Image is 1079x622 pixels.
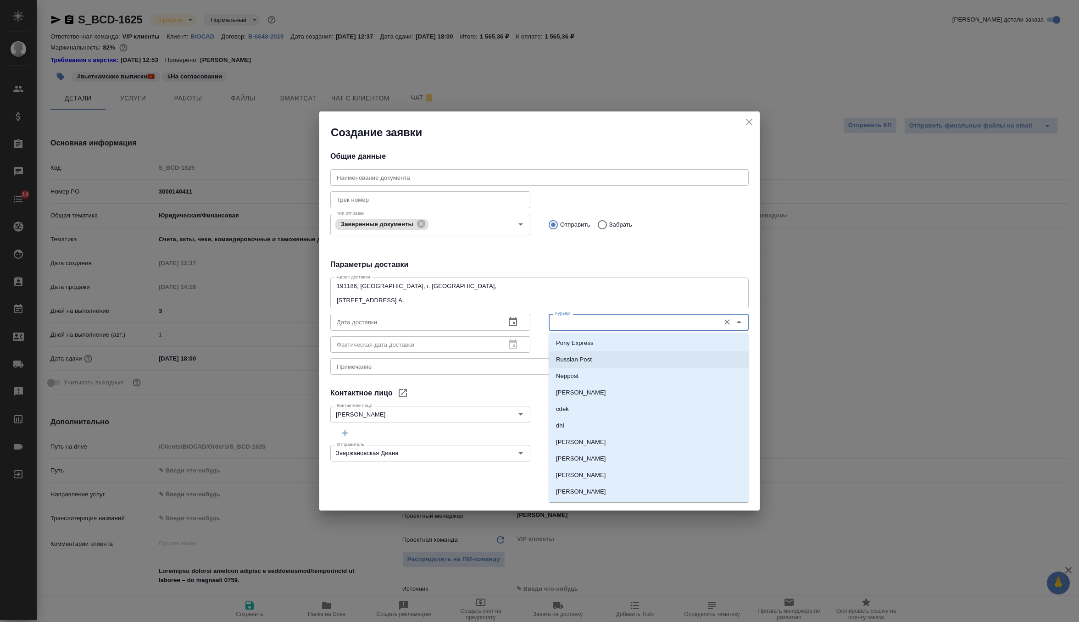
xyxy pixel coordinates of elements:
button: Open [514,408,527,421]
p: Neppost [556,372,578,381]
p: [PERSON_NAME] [556,487,606,496]
p: [PERSON_NAME] [556,438,606,447]
p: Отправить [560,220,590,229]
p: [PERSON_NAME] [556,454,606,463]
p: Забрать [609,220,632,229]
p: [PERSON_NAME] [556,471,606,480]
p: dhl [556,421,564,430]
h4: Общие данные [330,151,749,162]
p: Russian Post [556,355,592,364]
button: Open [514,447,527,460]
textarea: 191186, [GEOGRAPHIC_DATA], г. [GEOGRAPHIC_DATA], [STREET_ADDRESS] А. [337,283,742,304]
h4: Параметры доставки [330,259,749,270]
button: Close [733,316,745,328]
div: Заверенные документы [335,219,428,230]
button: close [742,115,756,129]
button: Open [514,218,527,231]
p: cdek [556,405,569,414]
h2: Создание заявки [331,125,760,140]
p: Pony Express [556,339,594,348]
button: Добавить [330,425,360,441]
button: Очистить [721,316,734,328]
span: Заверенные документы [335,221,419,228]
h4: Контактное лицо [330,388,393,399]
p: [PERSON_NAME] [556,388,606,397]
